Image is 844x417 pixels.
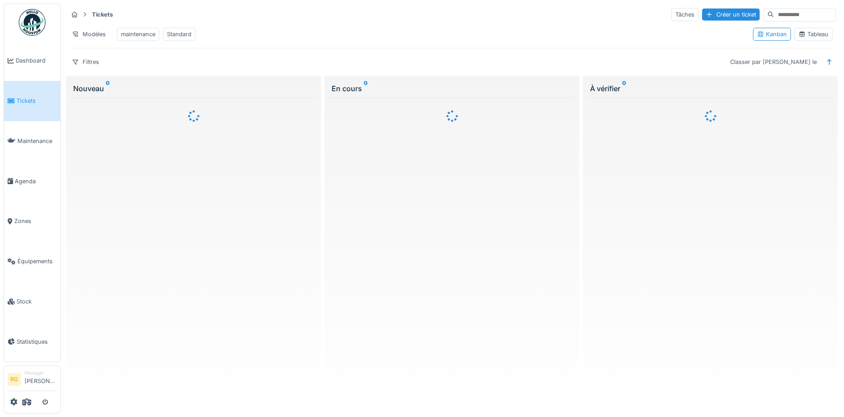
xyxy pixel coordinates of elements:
[622,83,626,94] sup: 0
[88,10,116,19] strong: Tickets
[68,55,103,68] div: Filtres
[167,30,191,38] div: Standard
[17,97,57,105] span: Tickets
[16,56,57,65] span: Dashboard
[15,177,57,185] span: Agenda
[17,257,57,265] span: Équipements
[121,30,155,38] div: maintenance
[17,297,57,306] span: Stock
[68,28,110,41] div: Modèles
[73,83,314,94] div: Nouveau
[17,337,57,346] span: Statistiques
[726,55,821,68] div: Classer par [PERSON_NAME] le
[25,370,57,389] li: [PERSON_NAME]
[19,9,46,36] img: Badge_color-CXgf-gQk.svg
[798,30,828,38] div: Tableau
[757,30,787,38] div: Kanban
[364,83,368,94] sup: 0
[4,81,60,121] a: Tickets
[14,217,57,225] span: Zones
[4,241,60,282] a: Équipements
[4,161,60,201] a: Agenda
[4,121,60,161] a: Maintenance
[106,83,110,94] sup: 0
[4,41,60,81] a: Dashboard
[702,8,760,21] div: Créer un ticket
[8,373,21,386] li: RG
[332,83,572,94] div: En cours
[4,201,60,241] a: Zones
[4,282,60,322] a: Stock
[671,8,698,21] div: Tâches
[590,83,831,94] div: À vérifier
[4,321,60,362] a: Statistiques
[8,370,57,391] a: RG Manager[PERSON_NAME]
[17,137,57,145] span: Maintenance
[25,370,57,376] div: Manager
